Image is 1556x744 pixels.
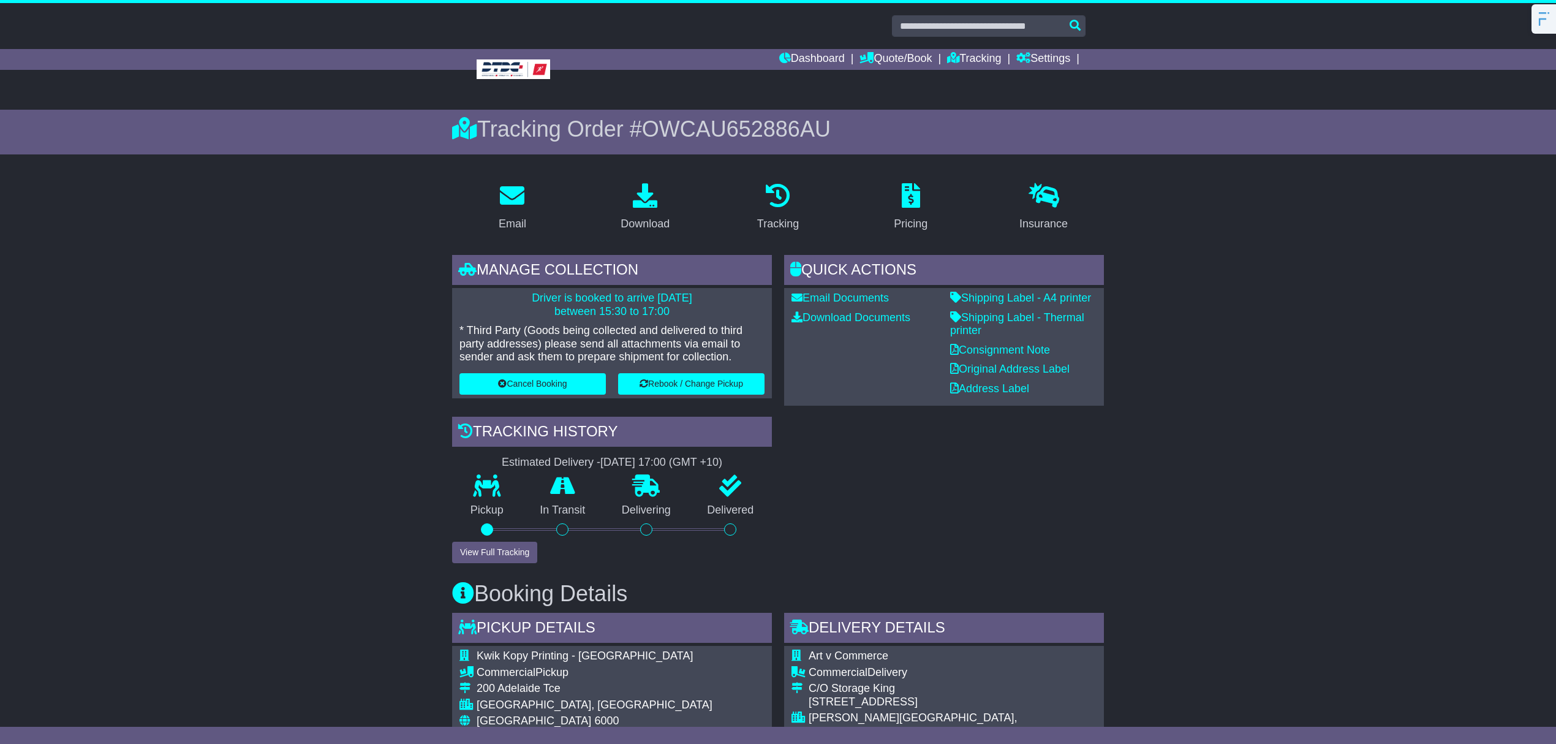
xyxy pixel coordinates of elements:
[947,49,1001,70] a: Tracking
[779,49,845,70] a: Dashboard
[1011,179,1076,237] a: Insurance
[477,715,591,727] span: [GEOGRAPHIC_DATA]
[459,324,765,364] p: * Third Party (Goods being collected and delivered to third party addresses) please send all atta...
[859,49,932,70] a: Quote/Book
[600,456,722,469] div: [DATE] 17:00 (GMT +10)
[452,582,1104,606] h3: Booking Details
[784,255,1104,288] div: Quick Actions
[459,292,765,318] p: Driver is booked to arrive [DATE] between 15:30 to 17:00
[809,712,1097,738] div: [PERSON_NAME][GEOGRAPHIC_DATA], [GEOGRAPHIC_DATA]
[809,696,1097,709] div: [STREET_ADDRESS]
[809,666,1097,680] div: Delivery
[749,179,807,237] a: Tracking
[950,344,1050,356] a: Consignment Note
[621,216,670,232] div: Download
[950,292,1091,304] a: Shipping Label - A4 printer
[452,613,772,646] div: Pickup Details
[1016,49,1070,70] a: Settings
[452,542,537,563] button: View Full Tracking
[477,650,693,662] span: Kwik Kopy Printing - [GEOGRAPHIC_DATA]
[459,373,606,395] button: Cancel Booking
[950,382,1029,395] a: Address Label
[491,179,534,237] a: Email
[809,682,1097,696] div: C/O Storage King
[1019,216,1068,232] div: Insurance
[452,116,1104,142] div: Tracking Order #
[452,255,772,288] div: Manage collection
[642,116,831,142] span: OWCAU652886AU
[809,650,888,662] span: Art v Commerce
[784,613,1104,646] div: Delivery Details
[477,699,712,712] div: [GEOGRAPHIC_DATA], [GEOGRAPHIC_DATA]
[809,666,867,678] span: Commercial
[522,504,604,517] p: In Transit
[791,292,889,304] a: Email Documents
[452,456,772,469] div: Estimated Delivery -
[894,216,927,232] div: Pricing
[452,504,522,517] p: Pickup
[452,417,772,450] div: Tracking history
[499,216,526,232] div: Email
[477,666,712,680] div: Pickup
[477,682,712,696] div: 200 Adelaide Tce
[477,666,535,678] span: Commercial
[603,504,689,517] p: Delivering
[594,715,619,727] span: 6000
[950,311,1084,337] a: Shipping Label - Thermal printer
[950,363,1070,375] a: Original Address Label
[618,373,765,395] button: Rebook / Change Pickup
[689,504,772,517] p: Delivered
[886,179,935,237] a: Pricing
[757,216,799,232] div: Tracking
[791,311,910,324] a: Download Documents
[613,179,678,237] a: Download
